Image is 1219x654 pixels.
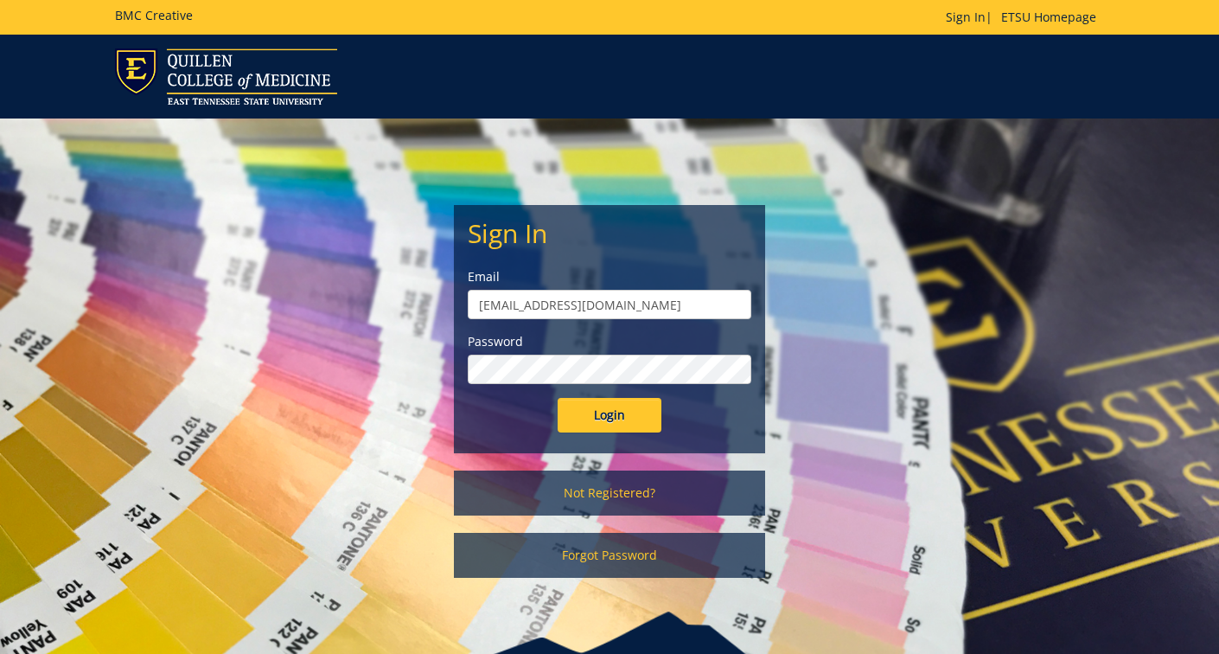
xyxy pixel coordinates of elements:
a: Not Registered? [454,471,765,516]
h5: BMC Creative [115,9,193,22]
input: Login [558,398,661,433]
a: Sign In [946,9,986,25]
h2: Sign In [468,219,751,247]
label: Email [468,268,751,285]
label: Password [468,333,751,350]
a: ETSU Homepage [992,9,1105,25]
a: Forgot Password [454,533,765,578]
img: ETSU logo [115,48,337,105]
p: | [946,9,1105,26]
